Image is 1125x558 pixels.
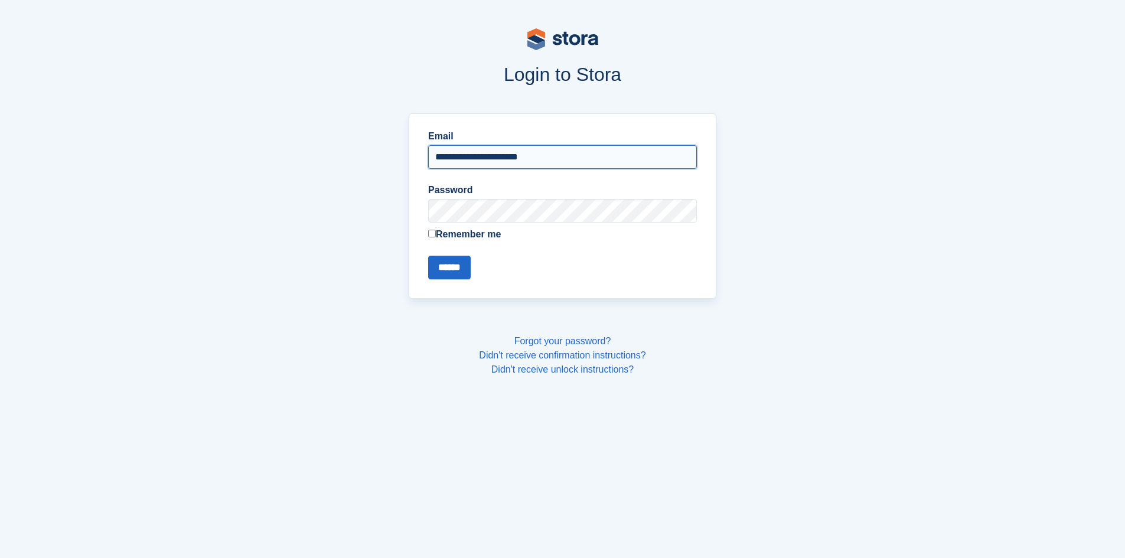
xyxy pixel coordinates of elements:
[428,129,697,143] label: Email
[428,183,697,197] label: Password
[184,64,942,85] h1: Login to Stora
[514,336,611,346] a: Forgot your password?
[491,364,634,374] a: Didn't receive unlock instructions?
[428,230,436,237] input: Remember me
[428,227,697,242] label: Remember me
[479,350,645,360] a: Didn't receive confirmation instructions?
[527,28,598,50] img: stora-logo-53a41332b3708ae10de48c4981b4e9114cc0af31d8433b30ea865607fb682f29.svg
